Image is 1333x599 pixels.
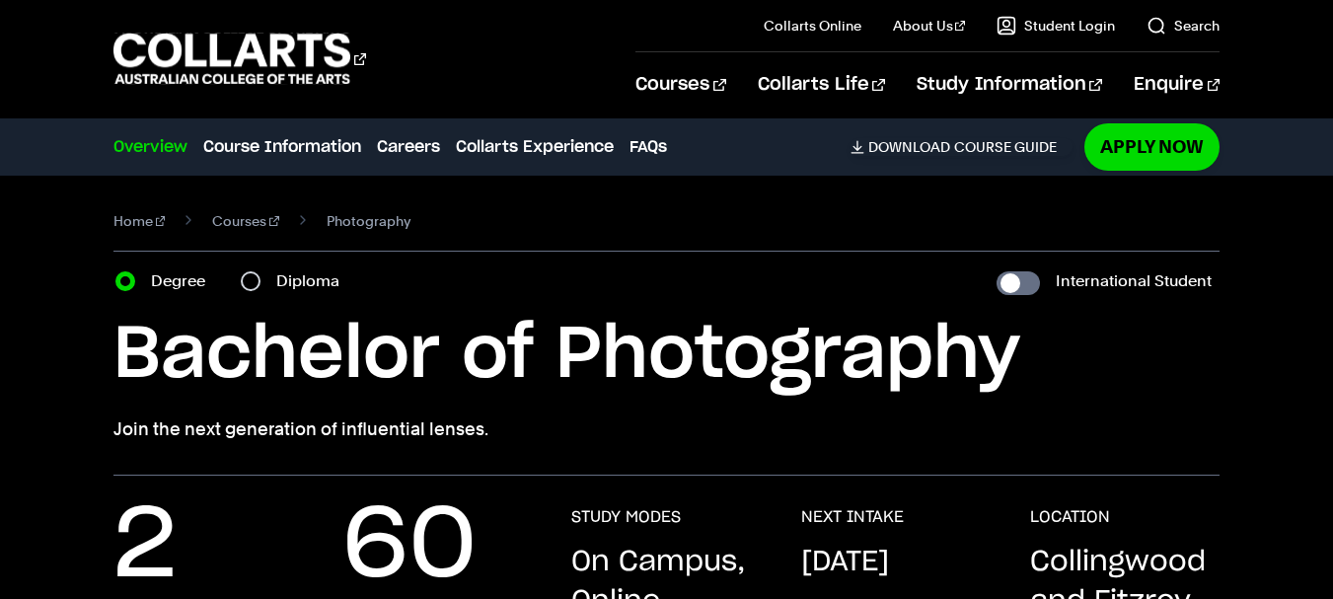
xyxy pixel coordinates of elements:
a: Search [1147,16,1220,36]
p: [DATE] [801,543,889,582]
h3: LOCATION [1030,507,1110,527]
p: 2 [113,507,177,586]
h1: Bachelor of Photography [113,311,1220,400]
label: Diploma [276,267,351,295]
a: Course Information [203,135,361,159]
a: Careers [377,135,440,159]
a: Home [113,207,166,235]
a: Collarts Life [758,52,885,117]
p: 60 [342,507,477,586]
h3: STUDY MODES [571,507,681,527]
a: Courses [212,207,279,235]
a: Overview [113,135,187,159]
label: International Student [1056,267,1212,295]
a: Study Information [917,52,1102,117]
a: FAQs [629,135,667,159]
a: DownloadCourse Guide [851,138,1073,156]
a: Apply Now [1084,123,1220,170]
a: Enquire [1134,52,1220,117]
h3: NEXT INTAKE [801,507,904,527]
span: Photography [327,207,410,235]
a: Collarts Experience [456,135,614,159]
a: About Us [893,16,966,36]
a: Student Login [997,16,1115,36]
p: Join the next generation of influential lenses. [113,415,1220,443]
a: Courses [635,52,725,117]
label: Degree [151,267,217,295]
a: Collarts Online [764,16,861,36]
div: Go to homepage [113,31,366,87]
span: Download [868,138,950,156]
